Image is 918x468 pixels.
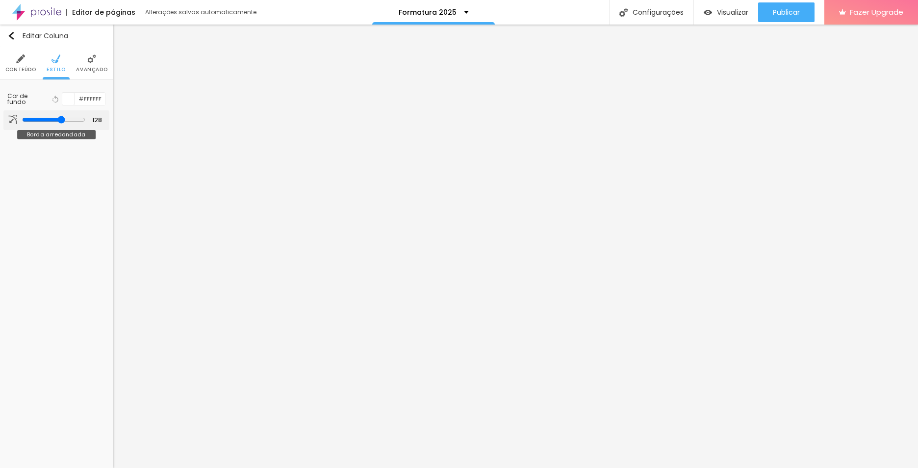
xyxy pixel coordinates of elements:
img: Icone [7,32,15,40]
p: Formatura 2025 [399,9,457,16]
img: Icone [87,54,96,63]
span: Publicar [773,8,800,16]
button: Visualizar [694,2,758,22]
div: Editor de páginas [66,9,135,16]
span: Conteúdo [5,67,36,72]
img: Icone [51,54,60,63]
span: Fazer Upgrade [850,8,903,16]
span: Visualizar [717,8,748,16]
div: Cor de fundo [7,93,46,105]
button: Publicar [758,2,815,22]
img: Icone [8,115,17,124]
div: Alterações salvas automaticamente [145,9,258,15]
img: Icone [619,8,628,17]
img: view-1.svg [704,8,712,17]
div: Editar Coluna [7,32,68,40]
span: Avançado [76,67,107,72]
iframe: Editor [113,25,918,468]
img: Icone [16,54,25,63]
span: Estilo [47,67,66,72]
